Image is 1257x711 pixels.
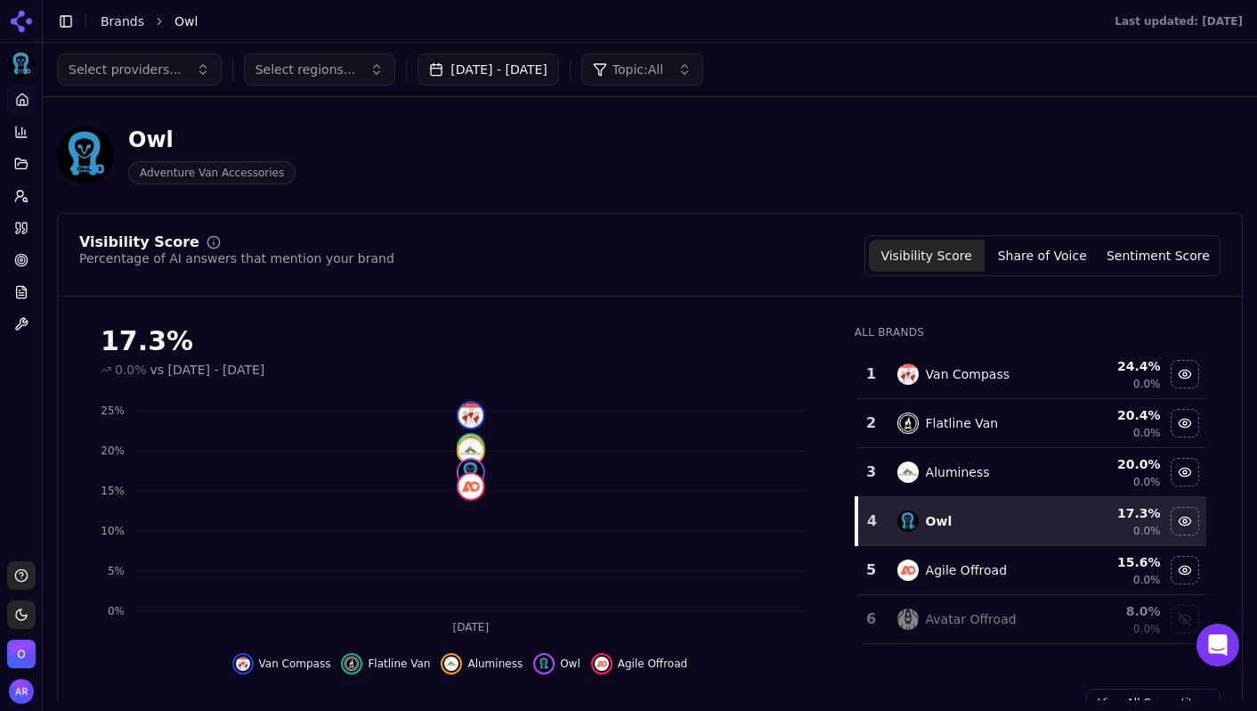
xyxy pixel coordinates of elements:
[458,435,483,460] img: flatline van
[1071,602,1161,620] div: 8.0 %
[458,474,483,499] img: agile offroad
[458,460,483,485] img: owl
[533,653,580,674] button: Hide owl data
[985,240,1100,272] button: Share of Voice
[618,657,687,671] span: Agile Offroad
[560,657,580,671] span: Owl
[864,413,880,434] div: 2
[897,413,919,434] img: flatline van
[897,560,919,581] img: agile offroad
[69,61,182,78] span: Select providers...
[418,53,559,86] button: [DATE] - [DATE]
[1171,458,1199,486] button: Hide aluminess data
[1171,507,1199,535] button: Hide owl data
[79,249,394,267] div: Percentage of AI answers that mention your brand
[458,403,483,428] img: van compass
[1133,426,1161,440] span: 0.0%
[897,511,919,532] img: owl
[259,657,331,671] span: Van Compass
[232,653,331,674] button: Hide van compass data
[855,350,1206,644] div: Data table
[856,350,1206,399] tr: 1van compassVan Compass24.4%0.0%Hide van compass data
[926,365,1010,383] div: Van Compass
[101,12,1079,30] nav: breadcrumb
[150,361,265,379] span: vs [DATE] - [DATE]
[101,445,125,457] tspan: 20%
[236,657,250,671] img: van compass
[897,364,919,385] img: van compass
[595,657,609,671] img: agile offroad
[128,161,296,184] span: Adventure Van Accessories
[1133,377,1161,391] span: 0.0%
[591,653,687,674] button: Hide agile offroad data
[368,657,430,671] span: Flatline Van
[1071,504,1161,522] div: 17.3 %
[108,565,125,577] tspan: 5%
[174,12,198,30] span: Owl
[897,609,919,630] img: avatar offroad
[453,621,490,633] tspan: [DATE]
[101,325,819,357] div: 17.3%
[926,414,999,432] div: Flatline Van
[1133,622,1161,636] span: 0.0%
[856,497,1206,546] tr: 4owlOwl17.3%0.0%Hide owl data
[1071,406,1161,424] div: 20.4 %
[1071,357,1161,375] div: 24.4 %
[444,657,458,671] img: aluminess
[897,462,919,483] img: aluminess
[1115,14,1243,29] div: Last updated: [DATE]
[7,640,36,668] img: Owl
[864,560,880,581] div: 5
[7,50,36,78] img: Owl
[108,605,125,617] tspan: 0%
[856,546,1206,595] tr: 5agile offroadAgile Offroad15.6%0.0%Hide agile offroad data
[1071,455,1161,473] div: 20.0 %
[341,653,430,674] button: Hide flatline van data
[864,609,880,630] div: 6
[1171,409,1199,437] button: Hide flatline van data
[926,561,1007,579] div: Agile Offroad
[1196,624,1239,666] div: Open Intercom Messenger
[537,657,551,671] img: owl
[612,61,663,78] span: Topic: All
[1171,605,1199,633] button: Show avatar offroad data
[115,361,147,379] span: 0.0%
[7,50,36,78] button: Current brand: Owl
[79,235,199,249] div: Visibility Score
[458,438,483,463] img: aluminess
[101,405,125,417] tspan: 25%
[9,679,34,704] img: Adam Raper
[865,511,880,532] div: 4
[855,325,1206,339] div: All Brands
[869,240,985,272] button: Visibility Score
[1100,240,1216,272] button: Sentiment Score
[467,657,523,671] span: Aluminess
[856,448,1206,497] tr: 3aluminessAluminess20.0%0.0%Hide aluminess data
[255,61,356,78] span: Select regions...
[9,679,34,704] button: Open user button
[441,653,523,674] button: Hide aluminess data
[128,126,296,154] div: Owl
[926,610,1017,628] div: Avatar Offroad
[864,462,880,483] div: 3
[1171,556,1199,584] button: Hide agile offroad data
[926,512,953,530] div: Owl
[1133,475,1161,489] span: 0.0%
[101,485,125,497] tspan: 15%
[101,525,125,537] tspan: 10%
[345,657,359,671] img: flatline van
[856,399,1206,448] tr: 2flatline vanFlatline Van20.4%0.0%Hide flatline van data
[57,127,114,184] img: Owl
[1171,360,1199,388] button: Hide van compass data
[856,595,1206,644] tr: 6avatar offroadAvatar Offroad8.0%0.0%Show avatar offroad data
[1071,553,1161,571] div: 15.6 %
[7,640,36,668] button: Open organization switcher
[864,364,880,385] div: 1
[1133,524,1161,538] span: 0.0%
[1133,573,1161,587] span: 0.0%
[101,14,144,29] a: Brands
[926,463,990,481] div: Aluminess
